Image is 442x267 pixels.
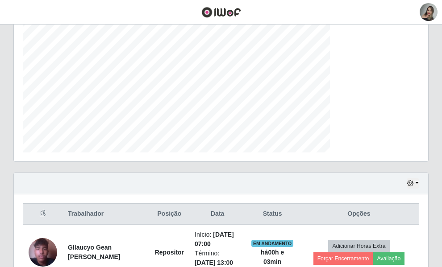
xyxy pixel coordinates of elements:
[328,240,389,252] button: Adicionar Horas Extra
[189,204,246,225] th: Data
[313,252,373,265] button: Forçar Encerramento
[195,230,240,249] li: Início:
[373,252,404,265] button: Avaliação
[68,244,120,260] strong: Gllaucyo Gean [PERSON_NAME]
[195,259,233,266] time: [DATE] 13:00
[195,231,234,247] time: [DATE] 07:00
[299,204,419,225] th: Opções
[261,249,284,265] strong: há 00 h e 03 min
[150,204,189,225] th: Posição
[246,204,299,225] th: Status
[251,240,294,247] span: EM ANDAMENTO
[201,7,241,18] img: CoreUI Logo
[63,204,150,225] th: Trabalhador
[155,249,184,256] strong: Repositor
